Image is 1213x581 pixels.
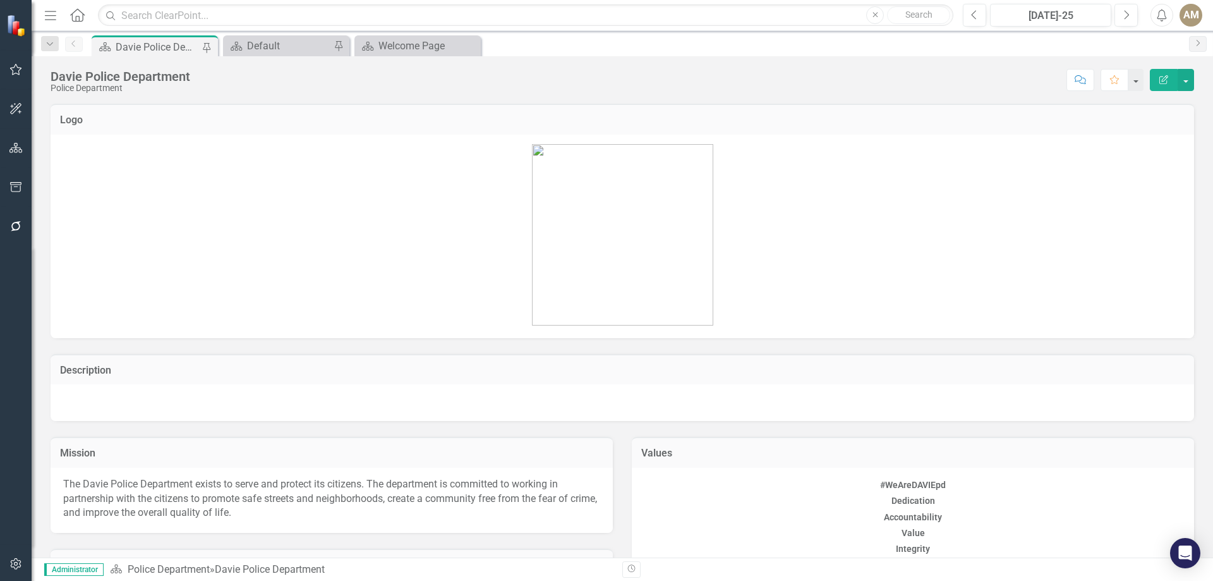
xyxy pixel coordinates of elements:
[63,477,600,521] p: The Davie Police Department exists to serve and protect its citizens. The department is committed...
[60,114,1185,126] h3: Logo
[905,9,932,20] span: Search
[884,512,890,522] strong: A
[896,544,898,554] strong: I
[215,563,325,575] div: Davie Police Department
[644,544,1181,554] h4: ntegrity
[98,4,953,27] input: Search ClearPoint...
[247,38,330,54] div: Default
[60,365,1185,376] h3: Description
[644,529,1181,538] h4: alue
[644,480,1181,490] h4: #WeAreDAVIEpd
[226,38,330,54] a: Default
[51,70,190,83] div: Davie Police Department
[644,496,1181,506] h4: edication
[994,8,1107,23] div: [DATE]-25
[60,448,603,459] h3: Mission
[110,563,613,577] div: »
[6,15,28,37] img: ClearPoint Strategy
[902,528,907,538] strong: V
[128,563,210,575] a: Police Department
[891,496,897,506] strong: D
[358,38,478,54] a: Welcome Page
[378,38,478,54] div: Welcome Page
[116,39,199,55] div: Davie Police Department
[51,83,190,93] div: Police Department
[887,6,950,24] button: Search
[44,563,104,576] span: Administrator
[1170,538,1200,568] div: Open Intercom Messenger
[1180,4,1202,27] button: AM
[990,4,1111,27] button: [DATE]-25
[644,513,1181,522] h4: ccountability
[641,448,1185,459] h3: Values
